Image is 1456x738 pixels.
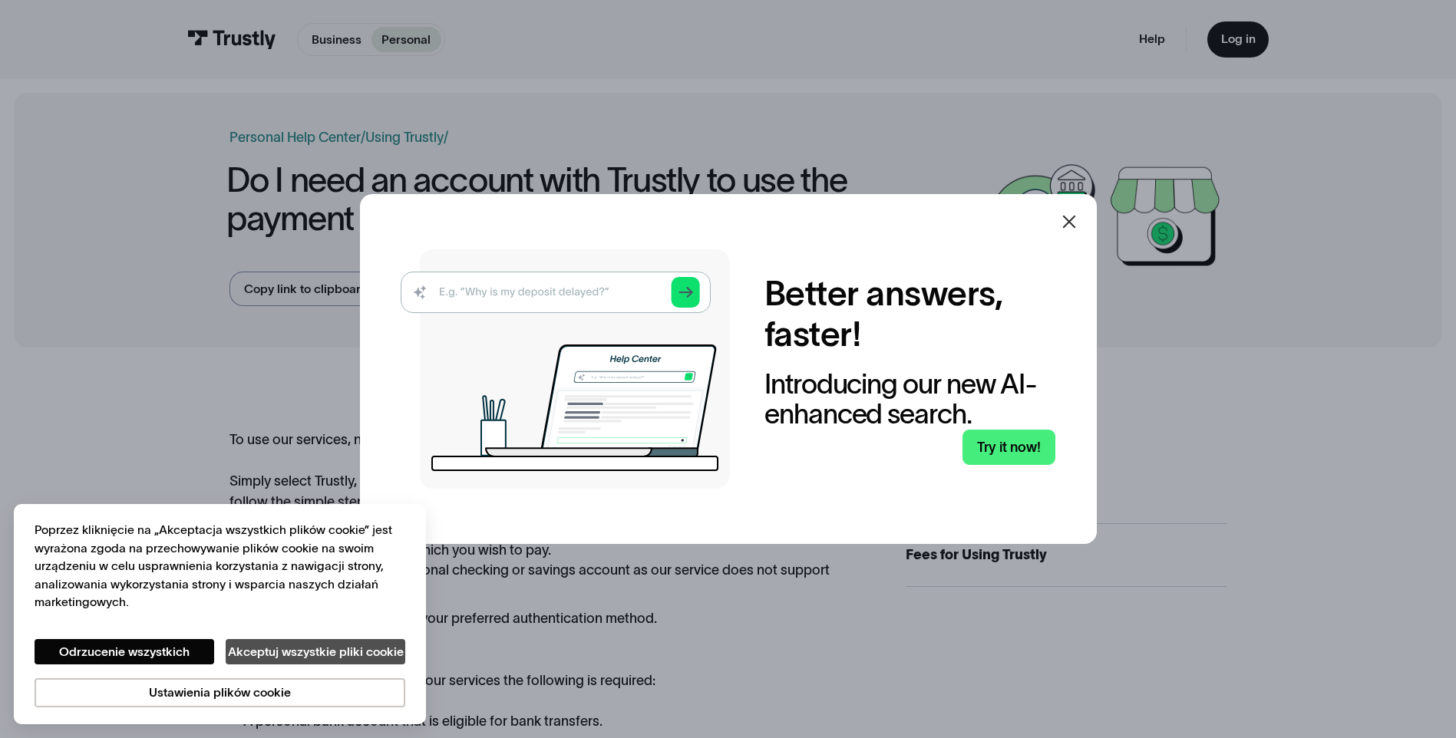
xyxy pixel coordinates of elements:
[35,521,405,707] div: prywatność
[226,639,405,665] button: Akceptuj wszystkie pliki cookie
[35,678,405,707] button: Ustawienia plików cookie
[962,430,1055,466] a: Try it now!
[764,273,1055,355] h2: Better answers, faster!
[764,369,1055,430] div: Introducing our new AI-enhanced search.
[35,639,214,665] button: Odrzucenie wszystkich
[35,521,405,611] div: Poprzez kliknięcie na „Akceptacja wszystkich plików cookie” jest wyrażona zgoda na przechowywanie...
[14,504,426,724] div: Cookie banner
